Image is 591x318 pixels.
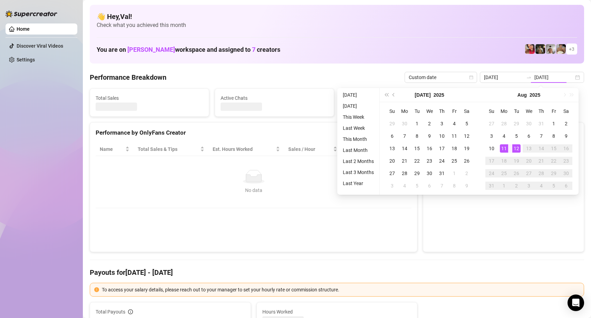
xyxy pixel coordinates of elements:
span: Chat Conversion [346,145,402,153]
h4: Payouts for [DATE] - [DATE] [90,268,584,277]
div: To access your salary details, please reach out to your manager to set your hourly rate or commis... [102,286,580,293]
input: Start date [484,74,523,81]
h4: 👋 Hey, Val ! [97,12,577,21]
span: calendar [469,75,473,79]
img: Vanessa [525,44,535,54]
span: Total Sales & Tips [138,145,199,153]
img: aussieboy_j [546,44,555,54]
span: Sales / Hour [288,145,332,153]
span: + 3 [569,45,574,53]
span: Hours Worked [262,308,412,316]
span: Total Sales [96,94,203,102]
input: End date [534,74,574,81]
span: 7 [252,46,255,53]
div: Performance by OnlyFans Creator [96,128,411,137]
h1: You are on workspace and assigned to creators [97,46,280,54]
span: [PERSON_NAME] [127,46,175,53]
th: Sales / Hour [284,143,341,156]
a: Discover Viral Videos [17,43,63,49]
div: Open Intercom Messenger [568,295,584,311]
div: Sales by OnlyFans Creator [429,128,578,137]
img: logo-BBDzfeDw.svg [6,10,57,17]
span: info-circle [128,309,133,314]
a: Settings [17,57,35,62]
th: Name [96,143,134,156]
th: Total Sales & Tips [134,143,209,156]
a: Home [17,26,30,32]
span: Check what you achieved this month [97,21,577,29]
span: swap-right [526,75,532,80]
span: Total Payouts [96,308,125,316]
img: Tony [535,44,545,54]
span: Name [100,145,124,153]
span: to [526,75,532,80]
div: Est. Hours Worked [213,145,274,153]
th: Chat Conversion [341,143,412,156]
span: Active Chats [221,94,328,102]
span: exclamation-circle [94,287,99,292]
span: Messages Sent [346,94,453,102]
img: Aussieboy_jfree [556,44,566,54]
div: No data [103,186,405,194]
h4: Performance Breakdown [90,73,166,82]
span: Custom date [409,72,473,83]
